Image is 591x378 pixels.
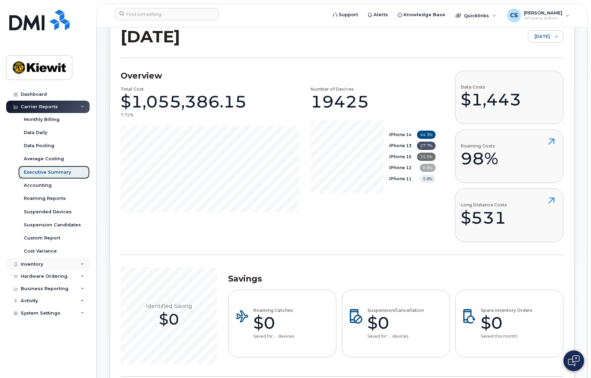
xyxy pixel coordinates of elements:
h4: Total Cost [121,87,144,91]
button: Roaming Costs98% [455,130,563,183]
img: Open chat [568,355,580,366]
h3: Overview [121,71,436,81]
div: $531 [461,207,507,228]
b: iPhone 12 [389,165,411,170]
div: $1,443 [461,89,521,110]
span: $0 [159,309,179,328]
b: iPhone 13 [389,143,411,148]
h4: Roaming Costs [461,144,498,148]
h4: Number of Devices [310,87,354,91]
div: $1,055,386.15 [121,91,247,112]
span: Quicklinks [464,13,489,18]
span: 44.3% [417,131,436,139]
p: Saved for ... devices [253,333,294,339]
input: Find something... [115,8,219,20]
span: July 2025 [528,31,550,43]
div: 98% [461,148,498,169]
div: Corey Schmitz [502,9,574,22]
h4: Roaming Catches [253,308,294,313]
button: Long Distance Costs$531 [455,188,563,242]
span: Wireless Admin [524,16,562,21]
span: 15.5% [417,153,436,161]
a: Alerts [363,8,393,22]
div: 7.72% [121,112,133,118]
span: 6.6% [420,164,436,172]
a: Knowledge Base [393,8,450,22]
h4: Data Costs [461,85,521,89]
span: Identified Saving [146,303,192,309]
h3: Savings [228,274,563,284]
span: CS [510,11,518,20]
h4: Long Distance Costs [461,203,507,207]
p: Saved this month [481,333,532,339]
span: 27.7% [417,142,436,150]
h4: Suspension/Cancellation [367,308,424,313]
div: Quicklinks [451,9,501,22]
b: iPhone 15 [389,154,411,159]
span: Alerts [374,11,388,18]
div: $0 [253,313,294,333]
b: iPhone 11 [389,176,411,181]
b: iPhone 14 [389,132,411,137]
a: Support [328,8,363,22]
div: $0 [367,313,424,333]
h4: Spare Inventory Orders [481,308,532,313]
h2: [DATE] [121,26,180,47]
span: 5.8% [420,175,436,183]
div: $0 [481,313,532,333]
span: [PERSON_NAME] [524,10,562,16]
div: 19425 [310,91,369,112]
span: Support [339,11,358,18]
p: Saved for ... devices [367,333,424,339]
span: Knowledge Base [404,11,445,18]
